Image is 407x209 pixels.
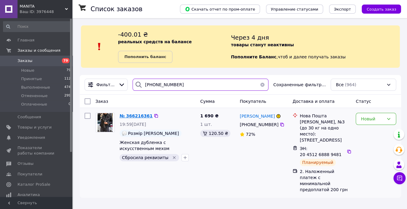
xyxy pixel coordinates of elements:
span: Покупатели [18,171,42,177]
span: 1 690 ₴ [200,113,219,118]
span: Доставка и оплата [293,99,335,104]
button: Скачать отчет по пром-оплате [180,5,260,14]
span: Экспорт [334,7,351,11]
span: Принятые [21,76,42,82]
button: Очистить [256,79,268,91]
span: Все [336,82,344,88]
span: [PERSON_NAME] [240,114,275,119]
div: [PHONE_NUMBER] [239,120,280,129]
span: 112 [64,76,71,82]
span: Сообщения [18,114,41,120]
div: Ваш ID: 3976448 [20,9,72,15]
span: Сбросила реквизиты [122,155,168,160]
a: Создать заказ [356,6,401,11]
a: Женская дубленка с искусственным мехом укороченная стильная демисезонная, размеры S, M, L [120,140,189,163]
span: Оплаченные [21,102,47,107]
div: Планируемый [300,159,336,166]
span: 72% [246,132,255,137]
a: [PERSON_NAME] [240,113,275,119]
div: Нова Пошта [300,113,351,119]
span: Новые [21,68,34,73]
span: Сохраненные фильтры: [273,82,326,88]
span: 299 [64,93,71,99]
span: Товары и услуги [18,125,52,130]
span: Статус [356,99,371,104]
button: Создать заказ [362,5,401,14]
h1: Список заказов [91,5,143,13]
svg: Удалить метку [172,155,177,160]
button: Экспорт [329,5,356,14]
span: 79 [62,58,69,63]
span: Управление статусами [271,7,318,11]
span: Главная [18,38,34,43]
img: Фото товару [98,113,113,132]
img: :exclamation: [95,42,104,51]
span: Отзывы [18,161,34,166]
span: Фильтры [96,82,116,88]
span: Отмененные [21,93,47,99]
img: :speech_balloon: [122,131,127,136]
a: Пополнить баланс [118,51,172,63]
span: Показатели работы компании [18,145,56,156]
span: Скачать отчет по пром-оплате [185,6,255,12]
b: Пополните Баланс [231,54,277,59]
span: Через 4 дня [231,34,269,41]
div: [PERSON_NAME], №3 (до 30 кг на одно место): [STREET_ADDRESS] [300,119,351,143]
div: Новый [361,116,384,122]
a: Фото товару [95,113,115,132]
span: 19:59[DATE] [120,122,146,127]
b: товары станут неактивны [231,42,294,47]
span: 474 [64,85,71,90]
input: Поиск [3,21,71,32]
span: (964) [345,82,356,87]
span: 0 [69,102,71,107]
span: ЭН: 20 4512 6888 9481 [300,146,341,157]
div: , чтоб и далее получать заказы [231,30,400,63]
span: MANITA [20,4,65,9]
span: Выполненные [21,85,50,90]
a: № 366216361 [120,113,152,118]
button: Чат с покупателем [393,172,405,184]
span: Заказ [95,99,108,104]
b: Пополнить баланс [124,54,166,59]
span: Заказы и сообщения [18,48,60,53]
span: Сумма [200,99,215,104]
span: Каталог ProSale [18,182,50,187]
span: Розмір [PERSON_NAME] [128,131,179,136]
div: 2. Наложенный платеж с минимальной предоплатой 200 грн [300,168,351,193]
b: реальных средств на балансе [118,39,192,44]
button: Управление статусами [266,5,323,14]
span: Уведомления [18,135,45,140]
span: Заказы [18,58,32,64]
div: 120.50 ₴ [200,130,230,137]
span: 1 шт. [200,122,212,127]
input: Поиск по номеру заказа, ФИО покупателя, номеру телефона, Email, номеру накладной [133,79,268,91]
span: -400.01 ₴ [118,31,148,38]
span: Аналитика [18,192,40,198]
span: Создать заказ [367,7,396,11]
span: 79 [66,68,71,73]
span: Покупатель [240,99,266,104]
